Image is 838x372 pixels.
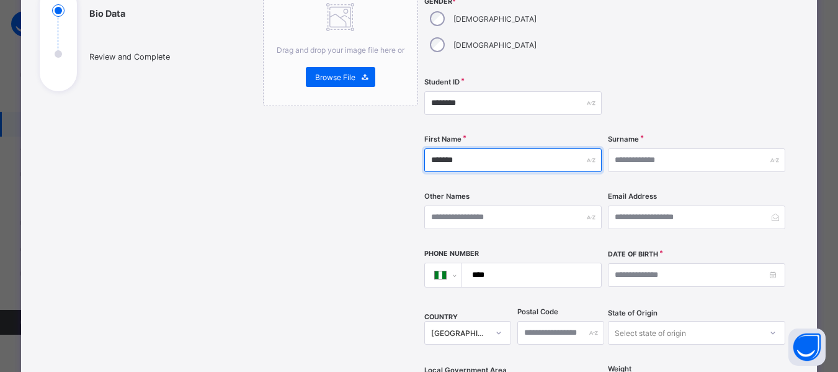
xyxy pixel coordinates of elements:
[315,73,355,82] span: Browse File
[431,329,488,338] div: [GEOGRAPHIC_DATA]
[517,307,558,316] label: Postal Code
[424,135,461,143] label: First Name
[615,321,686,345] div: Select state of origin
[424,78,460,86] label: Student ID
[608,192,657,201] label: Email Address
[453,40,537,50] label: [DEMOGRAPHIC_DATA]
[608,309,657,317] span: State of Origin
[788,329,826,366] button: Open asap
[424,250,479,258] label: Phone Number
[424,192,470,201] label: Other Names
[453,14,537,24] label: [DEMOGRAPHIC_DATA]
[608,135,639,143] label: Surname
[608,250,658,258] label: Date of Birth
[277,45,404,55] span: Drag and drop your image file here or
[424,313,458,321] span: COUNTRY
